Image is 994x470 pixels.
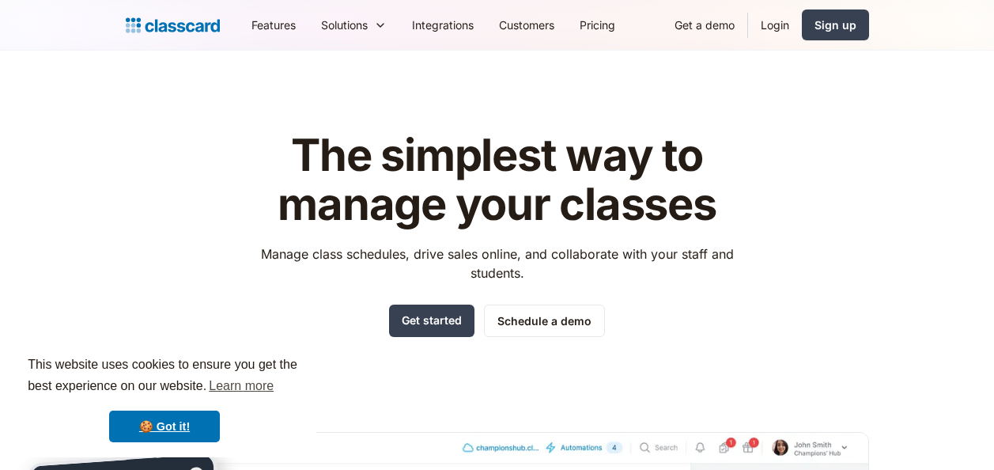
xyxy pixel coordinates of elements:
[13,340,316,457] div: cookieconsent
[486,7,567,43] a: Customers
[567,7,628,43] a: Pricing
[239,7,308,43] a: Features
[206,374,276,398] a: learn more about cookies
[802,9,869,40] a: Sign up
[28,355,301,398] span: This website uses cookies to ensure you get the best experience on our website.
[109,411,220,442] a: dismiss cookie message
[399,7,486,43] a: Integrations
[321,17,368,33] div: Solutions
[389,305,474,337] a: Get started
[246,131,748,229] h1: The simplest way to manage your classes
[126,14,220,36] a: home
[484,305,605,337] a: Schedule a demo
[246,244,748,282] p: Manage class schedules, drive sales online, and collaborate with your staff and students.
[814,17,856,33] div: Sign up
[748,7,802,43] a: Login
[662,7,747,43] a: Get a demo
[308,7,399,43] div: Solutions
